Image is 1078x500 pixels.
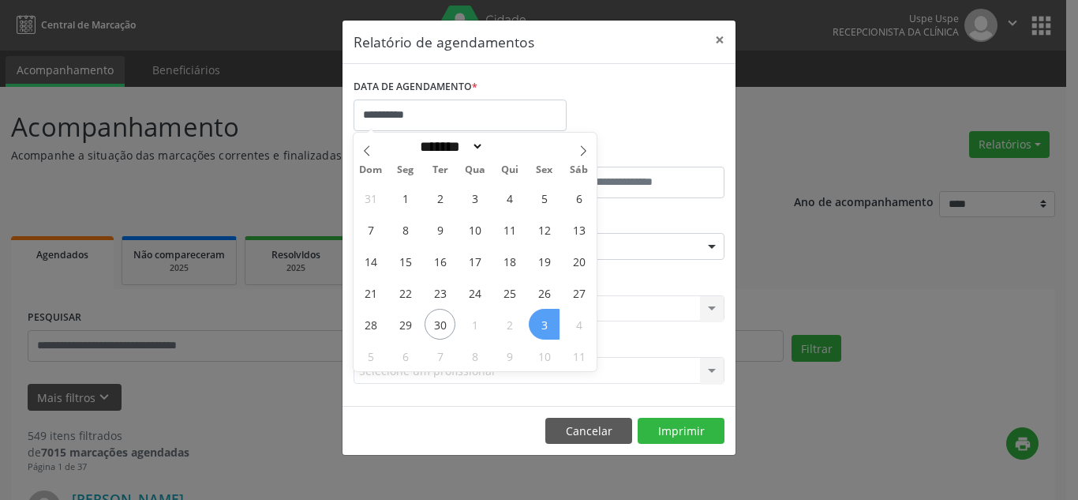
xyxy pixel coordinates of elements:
span: Setembro 18, 2025 [494,246,525,276]
span: Setembro 28, 2025 [355,309,386,340]
label: ATÉ [543,142,724,167]
span: Setembro 24, 2025 [459,277,490,308]
span: Setembro 27, 2025 [563,277,594,308]
span: Outubro 3, 2025 [529,309,560,340]
span: Ter [423,165,458,175]
span: Outubro 4, 2025 [563,309,594,340]
span: Qui [492,165,527,175]
button: Close [704,21,736,59]
label: DATA DE AGENDAMENTO [354,75,477,100]
span: Qua [458,165,492,175]
span: Sáb [562,165,597,175]
span: Setembro 21, 2025 [355,277,386,308]
span: Outubro 11, 2025 [563,340,594,371]
span: Setembro 11, 2025 [494,214,525,245]
span: Setembro 19, 2025 [529,246,560,276]
span: Setembro 23, 2025 [425,277,455,308]
span: Setembro 30, 2025 [425,309,455,340]
span: Setembro 22, 2025 [390,277,421,308]
span: Outubro 2, 2025 [494,309,525,340]
button: Imprimir [638,418,724,445]
span: Setembro 8, 2025 [390,214,421,245]
span: Setembro 16, 2025 [425,246,455,276]
span: Seg [388,165,423,175]
span: Setembro 17, 2025 [459,246,490,276]
span: Setembro 25, 2025 [494,277,525,308]
span: Setembro 14, 2025 [355,246,386,276]
span: Outubro 1, 2025 [459,309,490,340]
span: Setembro 15, 2025 [390,246,421,276]
span: Setembro 20, 2025 [563,246,594,276]
select: Month [414,138,484,155]
span: Outubro 7, 2025 [425,340,455,371]
input: Year [484,138,536,155]
span: Setembro 9, 2025 [425,214,455,245]
span: Setembro 13, 2025 [563,214,594,245]
span: Setembro 2, 2025 [425,182,455,213]
span: Outubro 10, 2025 [529,340,560,371]
span: Setembro 7, 2025 [355,214,386,245]
span: Sex [527,165,562,175]
span: Dom [354,165,388,175]
span: Outubro 9, 2025 [494,340,525,371]
span: Outubro 8, 2025 [459,340,490,371]
button: Cancelar [545,418,632,445]
h5: Relatório de agendamentos [354,32,534,52]
span: Outubro 6, 2025 [390,340,421,371]
span: Setembro 26, 2025 [529,277,560,308]
span: Outubro 5, 2025 [355,340,386,371]
span: Setembro 6, 2025 [563,182,594,213]
span: Setembro 29, 2025 [390,309,421,340]
span: Setembro 5, 2025 [529,182,560,213]
span: Setembro 12, 2025 [529,214,560,245]
span: Agosto 31, 2025 [355,182,386,213]
span: Setembro 3, 2025 [459,182,490,213]
span: Setembro 4, 2025 [494,182,525,213]
span: Setembro 10, 2025 [459,214,490,245]
span: Setembro 1, 2025 [390,182,421,213]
